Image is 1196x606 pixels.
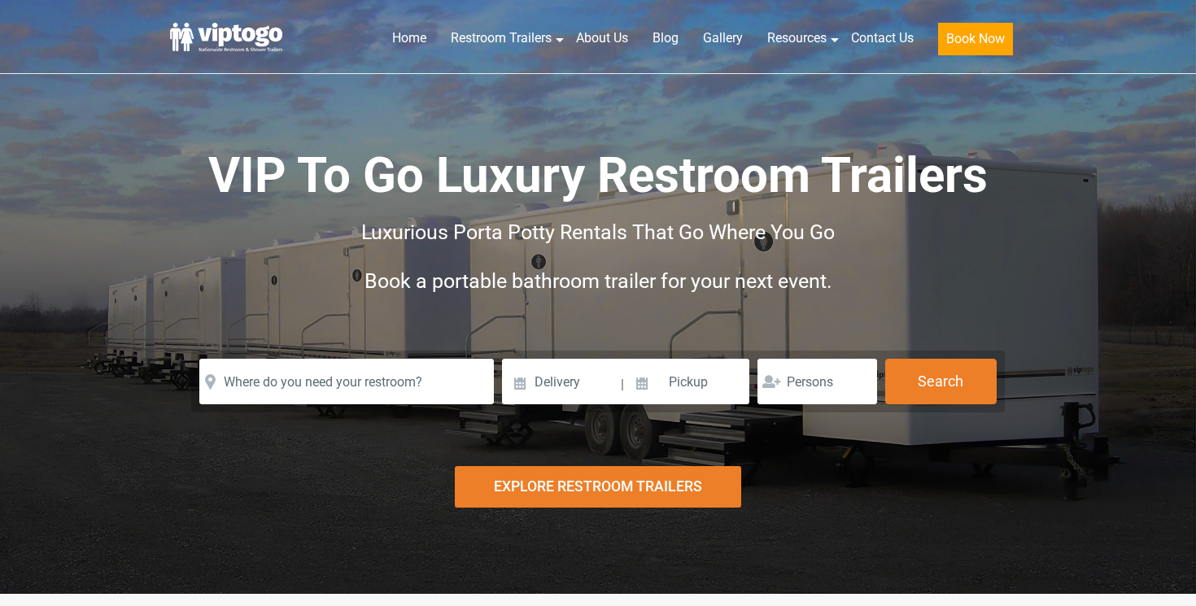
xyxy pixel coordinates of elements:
a: Contact Us [839,20,926,56]
input: Delivery [502,359,618,404]
a: Gallery [691,20,755,56]
a: Resources [755,20,839,56]
a: Restroom Trailers [439,20,564,56]
input: Persons [757,359,877,404]
a: About Us [564,20,640,56]
button: Book Now [938,23,1013,55]
span: VIP To Go Luxury Restroom Trailers [208,146,988,204]
a: Home [380,20,439,56]
input: Where do you need your restroom? [199,359,494,404]
input: Pickup [626,359,749,404]
a: Book Now [926,20,1025,65]
span: Luxurious Porta Potty Rentals That Go Where You Go [361,220,835,244]
a: Blog [640,20,691,56]
div: Explore Restroom Trailers [455,466,742,508]
button: Search [885,359,997,404]
span: Book a portable bathroom trailer for your next event. [364,269,832,293]
span: | [621,359,624,411]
